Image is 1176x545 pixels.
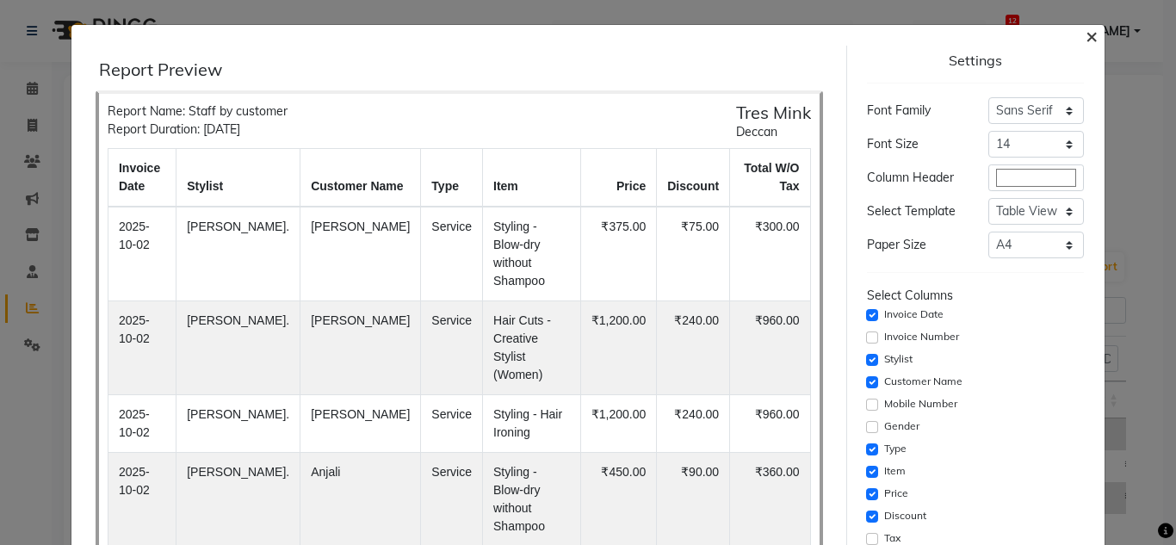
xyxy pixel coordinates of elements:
[108,207,176,301] td: 2025-10-02
[421,207,483,301] td: Service
[108,301,176,395] td: 2025-10-02
[854,135,975,153] div: Font Size
[108,395,176,453] td: 2025-10-02
[1072,11,1111,59] button: Close
[1086,22,1098,48] span: ×
[884,463,906,479] label: Item
[99,59,833,80] div: Report Preview
[300,207,421,301] td: [PERSON_NAME]
[884,508,926,523] label: Discount
[884,486,908,501] label: Price
[884,307,944,322] label: Invoice Date
[854,236,975,254] div: Paper Size
[108,149,176,207] th: invoice date
[657,395,730,453] td: ₹240.00
[580,207,657,301] td: ₹375.00
[176,395,300,453] td: [PERSON_NAME].
[176,207,300,301] td: [PERSON_NAME].
[421,395,483,453] td: Service
[580,301,657,395] td: ₹1,200.00
[884,441,907,456] label: Type
[730,207,810,301] td: ₹300.00
[854,202,975,220] div: Select Template
[483,149,581,207] th: item
[176,149,300,207] th: stylist
[854,102,975,120] div: Font Family
[854,169,975,187] div: Column Header
[657,207,730,301] td: ₹75.00
[483,395,581,453] td: Styling - Hair Ironing
[657,149,730,207] th: discount
[730,149,810,207] th: total w/o tax
[736,102,811,123] h5: Tres Mink
[300,395,421,453] td: [PERSON_NAME]
[884,351,913,367] label: Stylist
[867,53,1085,69] div: Settings
[736,123,811,141] div: Deccan
[300,149,421,207] th: customer name
[884,374,962,389] label: Customer Name
[884,418,919,434] label: Gender
[421,301,483,395] td: Service
[483,301,581,395] td: Hair Cuts - Creative Stylist (Women)
[580,149,657,207] th: price
[867,287,1085,305] div: Select Columns
[108,102,288,121] div: Report Name: Staff by customer
[730,301,810,395] td: ₹960.00
[580,395,657,453] td: ₹1,200.00
[483,207,581,301] td: Styling - Blow-dry without Shampoo
[421,149,483,207] th: type
[657,301,730,395] td: ₹240.00
[884,396,957,412] label: Mobile Number
[884,329,959,344] label: Invoice Number
[176,301,300,395] td: [PERSON_NAME].
[300,301,421,395] td: [PERSON_NAME]
[108,121,288,139] div: Report Duration: [DATE]
[730,395,810,453] td: ₹960.00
